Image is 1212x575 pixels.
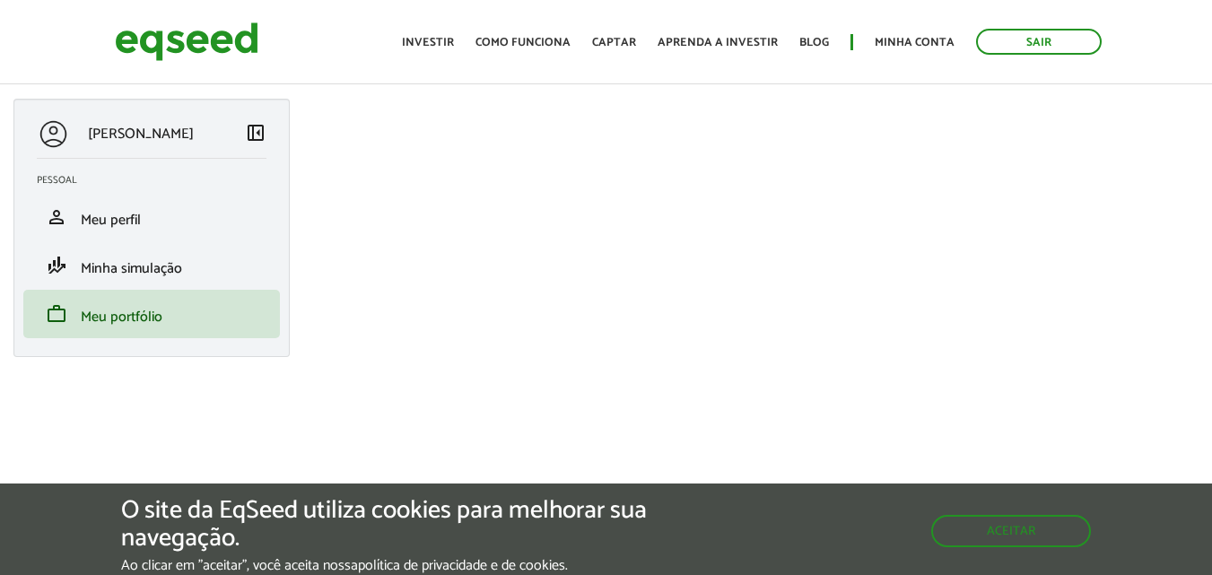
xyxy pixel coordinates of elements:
p: [PERSON_NAME] [88,126,194,143]
a: workMeu portfólio [37,303,266,325]
span: work [46,303,67,325]
a: personMeu perfil [37,206,266,228]
a: Captar [592,37,636,48]
span: person [46,206,67,228]
a: finance_modeMinha simulação [37,255,266,276]
a: Aprenda a investir [658,37,778,48]
button: Aceitar [931,515,1091,547]
h5: O site da EqSeed utiliza cookies para melhorar sua navegação. [121,497,702,553]
img: EqSeed [115,18,258,65]
a: Sair [976,29,1102,55]
p: Ao clicar em "aceitar", você aceita nossa . [121,557,702,574]
span: finance_mode [46,255,67,276]
a: Blog [799,37,829,48]
li: Meu perfil [23,193,280,241]
li: Minha simulação [23,241,280,290]
span: Meu portfólio [81,305,162,329]
a: Minha conta [875,37,955,48]
span: Meu perfil [81,208,141,232]
a: Como funciona [475,37,571,48]
h2: Pessoal [37,175,280,186]
span: left_panel_close [245,122,266,144]
a: Investir [402,37,454,48]
li: Meu portfólio [23,290,280,338]
span: Minha simulação [81,257,182,281]
a: política de privacidade e de cookies [358,559,565,573]
a: Colapsar menu [245,122,266,147]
